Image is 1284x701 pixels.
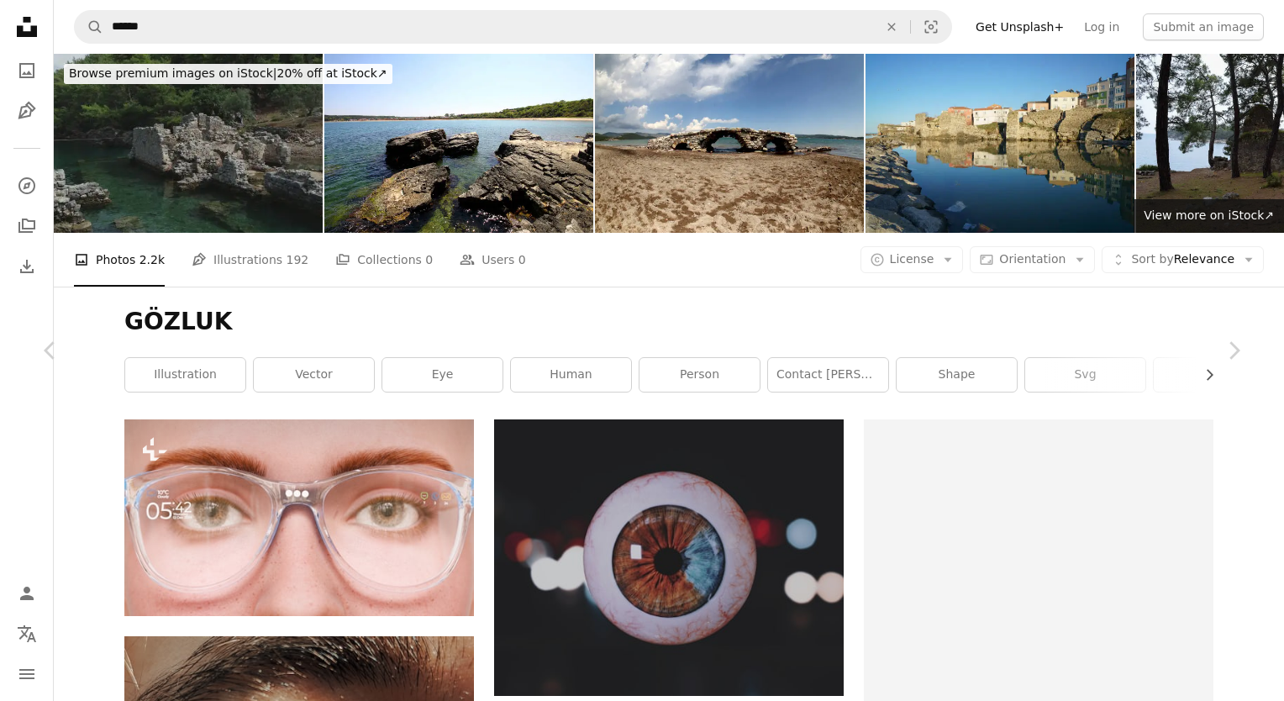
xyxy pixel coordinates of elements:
[970,246,1095,273] button: Orientation
[911,11,951,43] button: Visual search
[595,54,864,233] img: Roman Bridge in the sea near Urla (Izmir) in Turkey
[54,54,323,233] img: Islands of Gocek in Turkey
[64,64,392,84] div: 20% off at iStock ↗
[999,252,1066,266] span: Orientation
[124,419,474,616] img: A woman with glasses on her face with the time displayed on her face
[897,358,1017,392] a: shape
[1025,358,1145,392] a: svg
[1102,246,1264,273] button: Sort byRelevance
[1183,270,1284,431] a: Next
[494,419,844,696] img: a close up of an eyeball with blurry lights in the background
[324,54,593,233] img: kerpe
[54,54,403,94] a: Browse premium images on iStock|20% off at iStock↗
[866,54,1134,233] img: Sinop Castle
[1131,251,1234,268] span: Relevance
[124,510,474,525] a: A woman with glasses on her face with the time displayed on her face
[873,11,910,43] button: Clear
[518,250,526,269] span: 0
[425,250,433,269] span: 0
[10,209,44,243] a: Collections
[1074,13,1129,40] a: Log in
[494,550,844,565] a: a close up of an eyeball with blurry lights in the background
[74,10,952,44] form: Find visuals sitewide
[1154,358,1274,392] a: skin
[287,250,309,269] span: 192
[1131,252,1173,266] span: Sort by
[511,358,631,392] a: human
[10,54,44,87] a: Photos
[639,358,760,392] a: person
[69,66,276,80] span: Browse premium images on iStock |
[1134,199,1284,233] a: View more on iStock↗
[460,233,526,287] a: Users 0
[1144,208,1274,222] span: View more on iStock ↗
[125,358,245,392] a: illustration
[10,94,44,128] a: Illustrations
[254,358,374,392] a: vector
[768,358,888,392] a: contact [PERSON_NAME]
[124,307,1213,337] h1: GÖZLUK
[10,250,44,283] a: Download History
[966,13,1074,40] a: Get Unsplash+
[10,577,44,610] a: Log in / Sign up
[10,657,44,691] button: Menu
[860,246,964,273] button: License
[382,358,503,392] a: eye
[75,11,103,43] button: Search Unsplash
[890,252,934,266] span: License
[10,617,44,651] button: Language
[335,233,433,287] a: Collections 0
[192,233,308,287] a: Illustrations 192
[10,169,44,203] a: Explore
[1143,13,1264,40] button: Submit an image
